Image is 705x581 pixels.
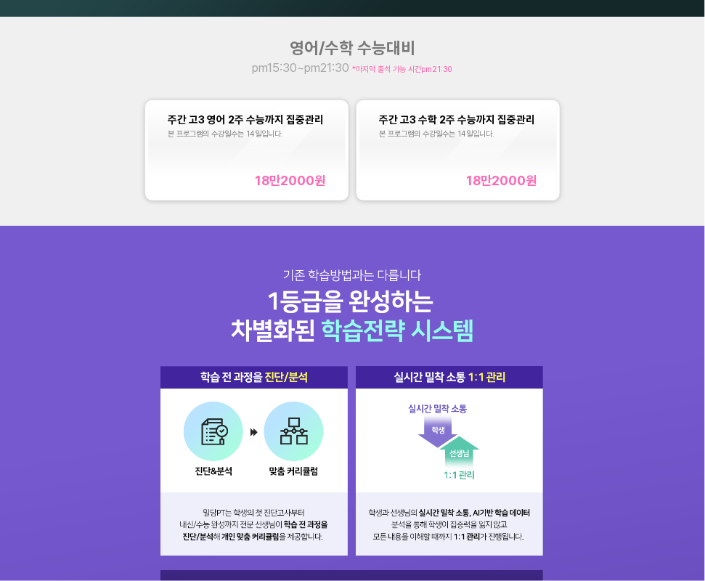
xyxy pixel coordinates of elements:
span: *마지막 출석 가능 시간 pm21:30 [352,65,452,74]
div: 본 프로그램의 수강일수는 14일입니다. [168,129,325,139]
span: 영어/수학 수능대비 [290,38,415,57]
div: 본 프로그램의 수강일수는 14일입니다. [379,129,537,139]
span: 주간 고3 수학 2주 수능까지 집중관리 [379,113,535,126]
span: pm15:30~pm21:30 [252,60,352,75]
span: 주간 고3 영어 2주 수능까지 집중관리 [168,113,324,126]
div: 18만2000 원 [256,173,326,188]
div: 18만2000 원 [467,173,537,188]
